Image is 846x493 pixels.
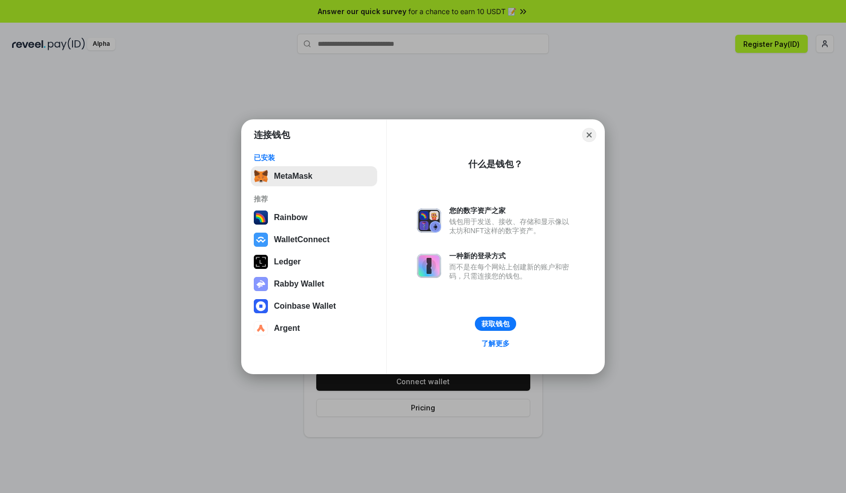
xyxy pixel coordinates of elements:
[251,296,377,316] button: Coinbase Wallet
[475,337,516,350] a: 了解更多
[481,339,510,348] div: 了解更多
[475,317,516,331] button: 获取钱包
[274,279,324,289] div: Rabby Wallet
[254,255,268,269] img: svg+xml,%3Csvg%20xmlns%3D%22http%3A%2F%2Fwww.w3.org%2F2000%2Fsvg%22%20width%3D%2228%22%20height%3...
[449,251,574,260] div: 一种新的登录方式
[251,230,377,250] button: WalletConnect
[481,319,510,328] div: 获取钱包
[468,158,523,170] div: 什么是钱包？
[254,210,268,225] img: svg+xml,%3Csvg%20width%3D%22120%22%20height%3D%22120%22%20viewBox%3D%220%200%20120%20120%22%20fil...
[254,233,268,247] img: svg+xml,%3Csvg%20width%3D%2228%22%20height%3D%2228%22%20viewBox%3D%220%200%2028%2028%22%20fill%3D...
[254,129,290,141] h1: 连接钱包
[274,324,300,333] div: Argent
[449,262,574,280] div: 而不是在每个网站上创建新的账户和密码，只需连接您的钱包。
[274,302,336,311] div: Coinbase Wallet
[254,277,268,291] img: svg+xml,%3Csvg%20xmlns%3D%22http%3A%2F%2Fwww.w3.org%2F2000%2Fsvg%22%20fill%3D%22none%22%20viewBox...
[254,153,374,162] div: 已安装
[449,206,574,215] div: 您的数字资产之家
[449,217,574,235] div: 钱包用于发送、接收、存储和显示像以太坊和NFT这样的数字资产。
[274,235,330,244] div: WalletConnect
[274,172,312,181] div: MetaMask
[254,321,268,335] img: svg+xml,%3Csvg%20width%3D%2228%22%20height%3D%2228%22%20viewBox%3D%220%200%2028%2028%22%20fill%3D...
[251,207,377,228] button: Rainbow
[254,194,374,203] div: 推荐
[582,128,596,142] button: Close
[274,257,301,266] div: Ledger
[254,299,268,313] img: svg+xml,%3Csvg%20width%3D%2228%22%20height%3D%2228%22%20viewBox%3D%220%200%2028%2028%22%20fill%3D...
[254,169,268,183] img: svg+xml,%3Csvg%20fill%3D%22none%22%20height%3D%2233%22%20viewBox%3D%220%200%2035%2033%22%20width%...
[417,254,441,278] img: svg+xml,%3Csvg%20xmlns%3D%22http%3A%2F%2Fwww.w3.org%2F2000%2Fsvg%22%20fill%3D%22none%22%20viewBox...
[251,166,377,186] button: MetaMask
[251,274,377,294] button: Rabby Wallet
[274,213,308,222] div: Rainbow
[251,252,377,272] button: Ledger
[417,208,441,233] img: svg+xml,%3Csvg%20xmlns%3D%22http%3A%2F%2Fwww.w3.org%2F2000%2Fsvg%22%20fill%3D%22none%22%20viewBox...
[251,318,377,338] button: Argent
